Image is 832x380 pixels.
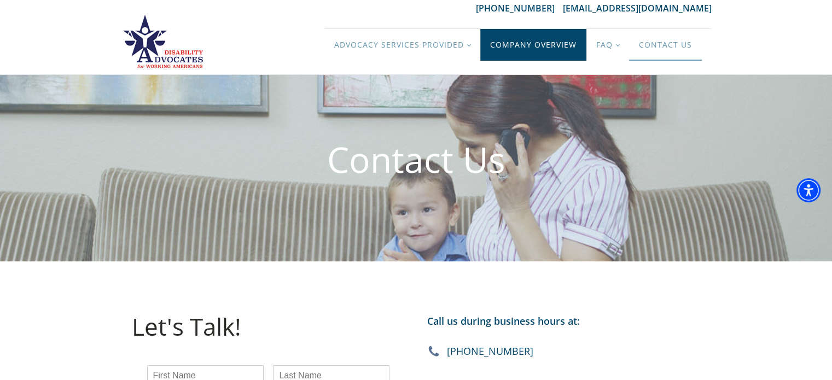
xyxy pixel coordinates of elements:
a: Advocacy Services Provided [324,29,480,61]
a: [EMAIL_ADDRESS][DOMAIN_NAME] [563,2,712,14]
div: [PHONE_NUMBER] [447,344,533,358]
div: Accessibility Menu [796,178,821,202]
div: Call us during business hours at: [427,313,580,345]
a: [PHONE_NUMBER] [476,2,563,14]
a: Contact Us [629,29,702,61]
a: Company Overview [480,29,586,61]
a: FAQ [586,29,629,61]
h1: Let's Talk! [132,313,241,340]
h1: Contact Us [327,141,505,179]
